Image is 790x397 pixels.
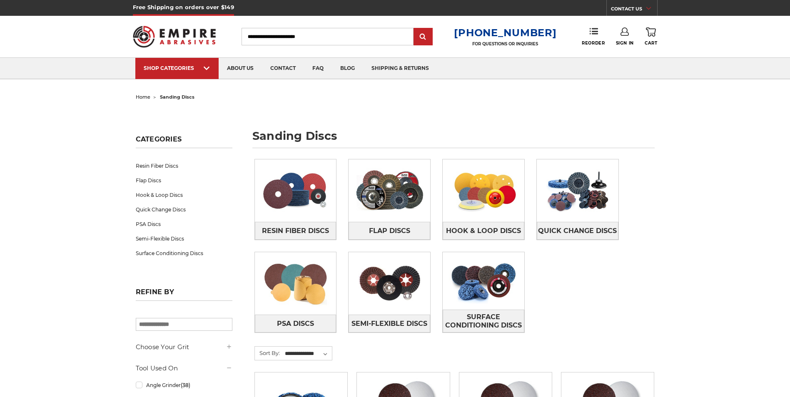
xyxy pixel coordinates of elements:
[136,378,232,392] a: Angle Grinder
[349,222,430,240] a: Flap Discs
[160,94,194,100] span: sanding discs
[255,222,336,240] a: Resin Fiber Discs
[136,288,232,301] h5: Refine by
[538,224,617,238] span: Quick Change Discs
[415,29,431,45] input: Submit
[616,40,634,46] span: Sign In
[136,159,232,173] a: Resin Fiber Discs
[136,217,232,231] a: PSA Discs
[582,40,605,46] span: Reorder
[136,188,232,202] a: Hook & Loop Discs
[443,222,524,240] a: Hook & Loop Discs
[136,94,150,100] a: home
[443,310,524,332] a: Surface Conditioning Discs
[136,246,232,261] a: Surface Conditioning Discs
[262,224,329,238] span: Resin Fiber Discs
[443,252,524,310] img: Surface Conditioning Discs
[255,255,336,312] img: PSA Discs
[537,222,618,240] a: Quick Change Discs
[284,347,332,360] select: Sort By:
[349,315,430,332] a: Semi-Flexible Discs
[136,202,232,217] a: Quick Change Discs
[611,4,657,16] a: CONTACT US
[645,27,657,46] a: Cart
[255,162,336,219] img: Resin Fiber Discs
[219,58,262,79] a: about us
[304,58,332,79] a: faq
[133,20,216,53] img: Empire Abrasives
[454,41,556,47] p: FOR QUESTIONS OR INQUIRIES
[136,342,232,352] h5: Choose Your Grit
[255,315,336,332] a: PSA Discs
[255,347,280,359] label: Sort By:
[136,135,232,148] h5: Categories
[349,255,430,312] img: Semi-Flexible Discs
[446,224,521,238] span: Hook & Loop Discs
[537,162,618,219] img: Quick Change Discs
[252,130,655,148] h1: sanding discs
[136,231,232,246] a: Semi-Flexible Discs
[181,382,190,388] span: (38)
[443,162,524,219] img: Hook & Loop Discs
[136,173,232,188] a: Flap Discs
[262,58,304,79] a: contact
[363,58,437,79] a: shipping & returns
[136,363,232,373] h5: Tool Used On
[332,58,363,79] a: blog
[349,162,430,219] img: Flap Discs
[351,317,427,331] span: Semi-Flexible Discs
[277,317,314,331] span: PSA Discs
[645,40,657,46] span: Cart
[144,65,210,71] div: SHOP CATEGORIES
[454,27,556,39] a: [PHONE_NUMBER]
[369,224,410,238] span: Flap Discs
[582,27,605,45] a: Reorder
